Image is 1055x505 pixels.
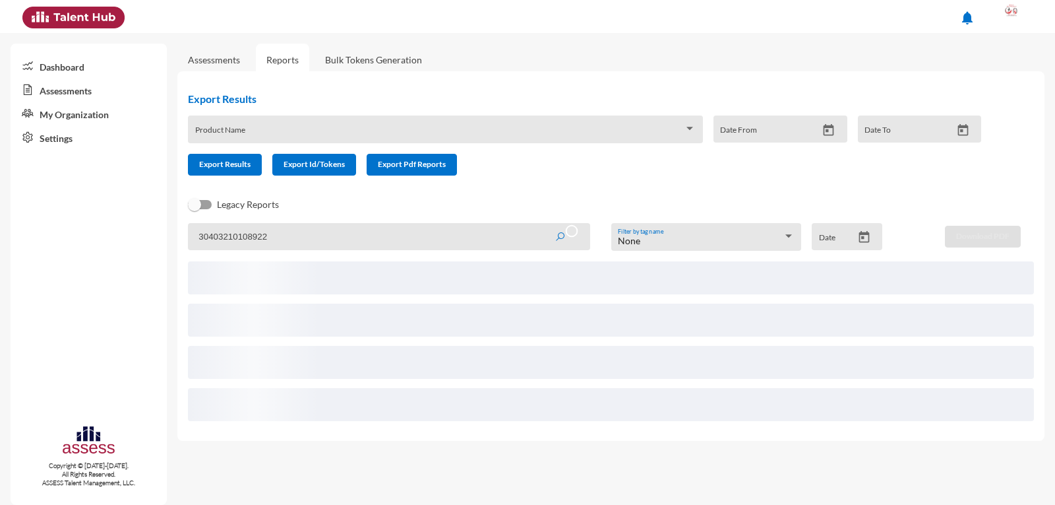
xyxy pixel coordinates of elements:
img: assesscompany-logo.png [61,424,116,459]
span: None [618,235,640,246]
button: Export Results [188,154,262,176]
span: Legacy Reports [217,197,279,213]
input: Search by name, token, assessment type, etc. [188,223,589,250]
button: Download PDF [945,226,1021,248]
p: Copyright © [DATE]-[DATE]. All Rights Reserved. ASSESS Talent Management, LLC. [11,461,167,487]
button: Export Id/Tokens [272,154,356,176]
a: Assessments [11,78,167,102]
mat-icon: notifications [959,10,975,26]
span: Download PDF [956,231,1010,241]
a: Bulk Tokens Generation [315,44,433,76]
a: Assessments [188,54,240,65]
button: Open calendar [951,123,975,137]
span: Export Pdf Reports [378,159,446,169]
button: Export Pdf Reports [367,154,457,176]
button: Open calendar [853,230,876,244]
span: Export Id/Tokens [284,159,345,169]
span: Export Results [199,159,251,169]
a: My Organization [11,102,167,125]
a: Dashboard [11,54,167,78]
a: Reports [256,44,309,76]
button: Open calendar [817,123,840,137]
h2: Export Results [188,92,992,105]
a: Settings [11,125,167,149]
